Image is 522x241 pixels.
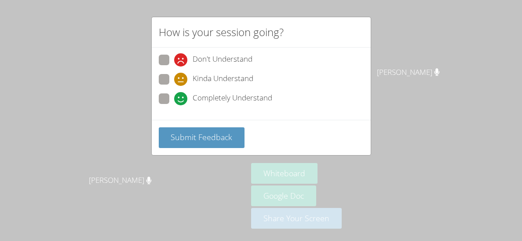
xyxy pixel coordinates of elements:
[193,92,272,105] span: Completely Understand
[159,127,245,148] button: Submit Feedback
[193,53,252,67] span: Don't Understand
[193,73,253,86] span: Kinda Understand
[159,24,284,40] h2: How is your session going?
[171,132,232,142] span: Submit Feedback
